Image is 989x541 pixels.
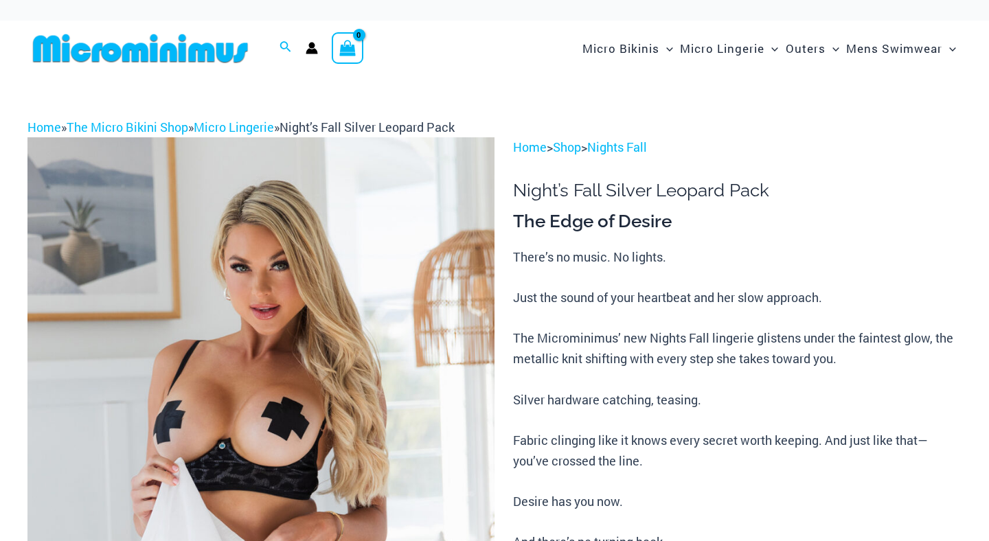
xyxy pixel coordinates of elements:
a: Nights Fall [587,139,647,155]
nav: Site Navigation [577,25,962,71]
span: Micro Bikinis [582,31,659,66]
a: Micro BikinisMenu ToggleMenu Toggle [579,27,677,69]
h3: The Edge of Desire [513,210,962,233]
a: Micro LingerieMenu ToggleMenu Toggle [677,27,782,69]
a: Home [513,139,547,155]
span: Menu Toggle [942,31,956,66]
span: Micro Lingerie [680,31,764,66]
a: Micro Lingerie [194,119,274,135]
a: OutersMenu ToggleMenu Toggle [782,27,843,69]
span: Mens Swimwear [846,31,942,66]
span: Outers [786,31,826,66]
a: Home [27,119,61,135]
a: View Shopping Cart, empty [332,32,363,64]
span: Menu Toggle [764,31,778,66]
h1: Night’s Fall Silver Leopard Pack [513,180,962,201]
span: Menu Toggle [826,31,839,66]
a: Shop [553,139,581,155]
a: Account icon link [306,42,318,54]
a: Mens SwimwearMenu ToggleMenu Toggle [843,27,959,69]
a: The Micro Bikini Shop [67,119,188,135]
img: MM SHOP LOGO FLAT [27,33,253,64]
span: » » » [27,119,455,135]
a: Search icon link [280,39,292,57]
span: Menu Toggle [659,31,673,66]
span: Night’s Fall Silver Leopard Pack [280,119,455,135]
p: > > [513,137,962,158]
